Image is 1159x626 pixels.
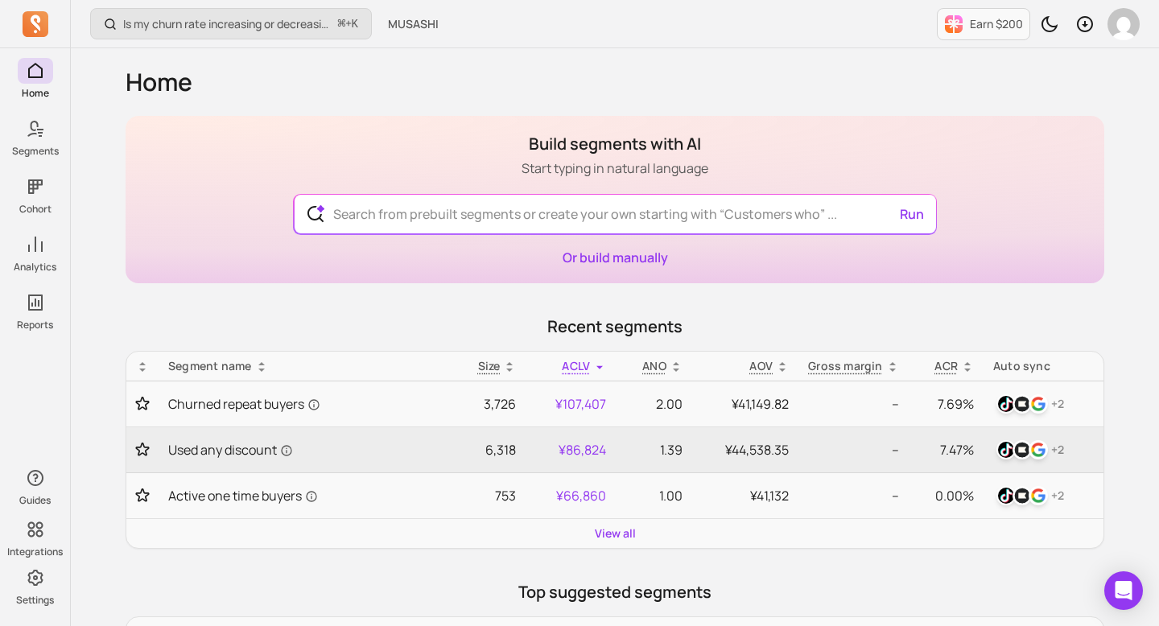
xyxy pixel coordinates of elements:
p: + 2 [1051,396,1064,412]
button: Toggle favorite [136,396,149,412]
p: Home [22,87,49,100]
div: Auto sync [993,358,1094,374]
a: Or build manually [563,249,668,266]
kbd: ⌘ [337,14,346,35]
a: Active one time buyers [168,486,442,505]
img: google [1029,440,1048,459]
p: Earn $200 [970,16,1023,32]
img: tiktok [996,486,1016,505]
p: 753 [461,486,516,505]
button: tiktokklaviyogoogle+2 [993,483,1067,509]
span: Size [478,358,501,373]
p: ¥107,407 [535,394,606,414]
div: Segment name [168,358,442,374]
p: -- [808,394,899,414]
p: 3,726 [461,394,516,414]
img: tiktok [996,440,1016,459]
p: Cohort [19,203,52,216]
button: Toggle dark mode [1033,8,1066,40]
span: Churned repeat buyers [168,394,320,414]
p: Is my churn rate increasing or decreasing? [123,16,332,32]
img: klaviyo [1013,440,1032,459]
p: Settings [16,594,54,607]
p: 2.00 [625,394,683,414]
button: Is my churn rate increasing or decreasing?⌘+K [90,8,372,39]
img: klaviyo [1013,394,1032,414]
span: ACLV [562,358,590,373]
img: google [1029,486,1048,505]
p: 1.39 [625,440,683,459]
p: Reports [17,319,53,332]
button: tiktokklaviyogoogle+2 [993,437,1067,463]
p: 7.69% [918,394,974,414]
button: Toggle favorite [136,488,149,504]
button: Toggle favorite [136,442,149,458]
p: ¥41,132 [702,486,789,505]
h1: Build segments with AI [522,133,708,155]
img: google [1029,394,1048,414]
button: Earn $200 [937,8,1030,40]
p: ¥66,860 [535,486,606,505]
span: MUSASHI [388,16,439,32]
p: AOV [749,358,773,374]
img: klaviyo [1013,486,1032,505]
p: ACR [934,358,958,374]
p: Top suggested segments [126,581,1104,603]
span: Active one time buyers [168,486,318,505]
p: + 2 [1051,442,1064,458]
img: tiktok [996,394,1016,414]
button: Run [893,198,930,230]
p: ¥86,824 [535,440,606,459]
p: 6,318 [461,440,516,459]
p: ¥44,538.35 [702,440,789,459]
a: View all [595,525,636,542]
img: avatar [1107,8,1140,40]
p: -- [808,486,899,505]
p: 0.00% [918,486,974,505]
kbd: K [352,18,358,31]
span: + [338,15,358,32]
p: 7.47% [918,440,974,459]
p: ¥41,149.82 [702,394,789,414]
input: Search from prebuilt segments or create your own starting with “Customers who” ... [320,195,910,233]
span: Used any discount [168,440,293,459]
button: tiktokklaviyogoogle+2 [993,391,1067,417]
div: Open Intercom Messenger [1104,571,1143,610]
a: Used any discount [168,440,442,459]
a: Churned repeat buyers [168,394,442,414]
h1: Home [126,68,1104,97]
p: Analytics [14,261,56,274]
p: + 2 [1051,488,1064,504]
p: Start typing in natural language [522,159,708,178]
p: Guides [19,494,51,507]
p: -- [808,440,899,459]
p: 1.00 [625,486,683,505]
button: Guides [18,462,53,510]
p: Recent segments [126,315,1104,338]
span: ANO [642,358,666,373]
p: Gross margin [808,358,883,374]
button: MUSASHI [378,10,448,39]
p: Integrations [7,546,63,558]
p: Segments [12,145,59,158]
